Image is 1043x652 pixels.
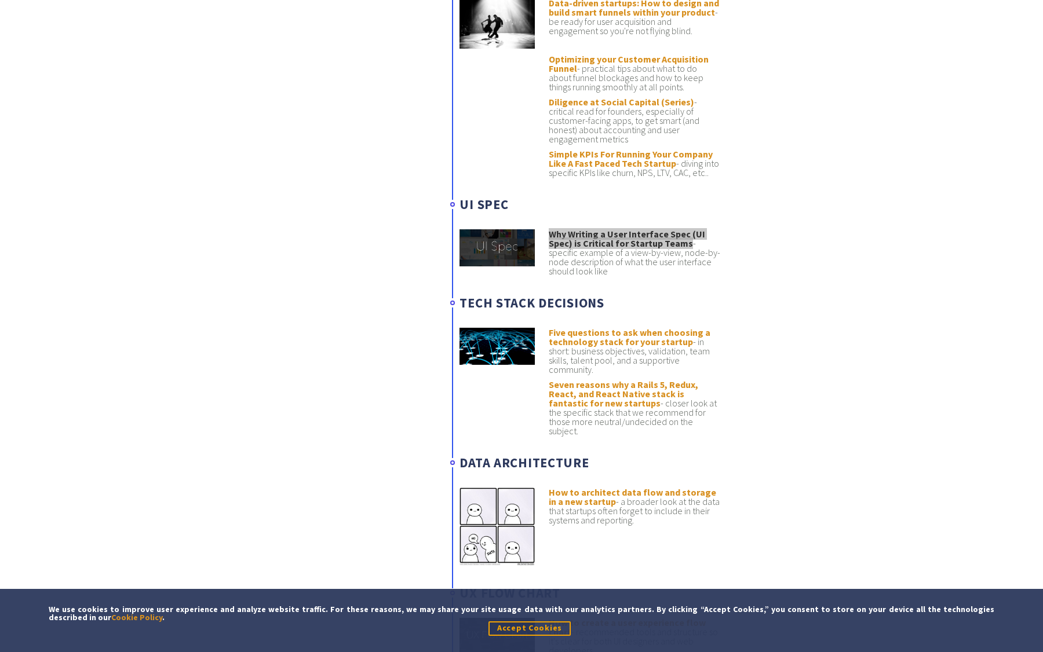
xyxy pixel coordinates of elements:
li: - specific example of a view-by-view, node-by-node description of what the user interface should ... [549,229,721,276]
div: We use cookies to improve user experience and analyze website traffic. For these reasons, we may ... [49,605,994,621]
li: - in short: business objectives, validation, team skills, talent pool, and a supportive community. [549,328,721,374]
a: Simple KPIs For Running Your Company Like A Fast Paced Tech Startup [549,148,713,169]
li: - a broader look at the data that startups often forget to include in their systems and reporting. [549,488,721,565]
button: Accept Cookies [488,621,571,636]
a: Optimizing your Customer Acquisition Funnel [549,53,709,74]
h3: Data Architecture [459,455,721,471]
a: Cookie Policy [111,612,162,622]
a: Why Writing a User Interface Spec (UI Spec) is Critical for Startup Teams [549,228,705,249]
h3: Tech Stack Decisions [459,295,721,311]
li: - practical tips about what to do about funnel blockages and how to keep things running smoothly ... [549,54,721,91]
h3: UX Flow Chart [459,585,721,601]
a: Diligence at Social Capital (Series) [549,96,694,108]
h3: UI Spec [459,197,721,213]
li: - critical read for founders, especially of customer-facing apps, to get smart (and honest) about... [549,97,721,144]
li: - diving into specific KPIs like churn, NPS, LTV, CAC, etc.. [549,149,721,177]
a: Seven reasons why a Rails 5, Redux, React, and React Native stack is fantastic for new startups [549,379,698,409]
li: - closer look at the specific stack that we recommend for those more neutral/undecided on the sub... [549,380,721,435]
a: How to architect data flow and storage in a new startup [549,486,716,507]
a: Five questions to ask when choosing a technology stack for your startup [549,327,710,347]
